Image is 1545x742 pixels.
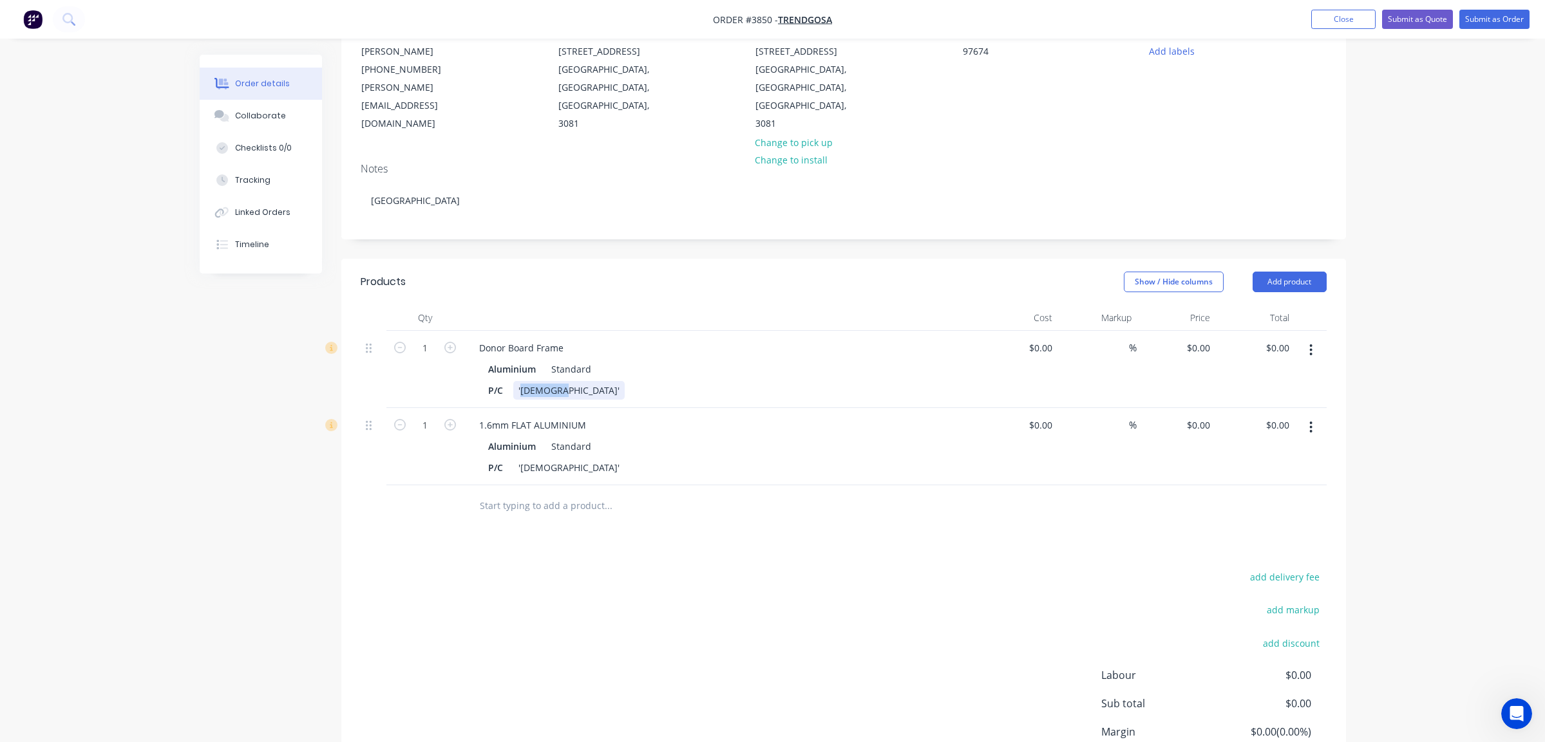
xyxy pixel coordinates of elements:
button: Collaborate [200,100,322,132]
div: Total [1215,305,1294,331]
iframe: Intercom live chat [1501,698,1532,729]
div: Tracking [235,174,270,186]
button: Linked Orders [200,196,322,228]
span: $0.00 [1215,696,1311,711]
div: Notes [361,163,1327,175]
div: [PHONE_NUMBER] [361,60,468,79]
a: Trendgosa [778,14,832,26]
div: P/C [483,458,508,477]
button: Order details [200,68,322,100]
div: [GEOGRAPHIC_DATA], [GEOGRAPHIC_DATA], [GEOGRAPHIC_DATA], 3081 [755,60,862,133]
button: Checklists 0/0 [200,132,322,164]
div: [GEOGRAPHIC_DATA], [GEOGRAPHIC_DATA], [GEOGRAPHIC_DATA], 3081 [558,60,665,133]
span: Order #3850 - [713,14,778,26]
button: add markup [1260,601,1327,618]
div: 97674 [953,42,999,60]
span: Labour [1101,667,1216,683]
div: Standard [546,437,591,456]
span: $0.00 ( 0.00 %) [1215,724,1311,739]
button: add delivery fee [1244,568,1327,586]
div: Cost [979,305,1058,331]
div: Donor Board Frame [469,339,574,357]
div: Aluminium [488,437,541,456]
button: Show / Hide columns [1124,272,1224,292]
div: Order details [235,78,290,89]
button: Close [1311,10,1376,29]
div: [PERSON_NAME] [361,42,468,60]
button: Timeline [200,228,322,261]
div: Timeline [235,239,269,250]
div: Products [361,274,406,290]
div: Aluminium [488,360,541,378]
button: Tracking [200,164,322,196]
div: Price [1137,305,1216,331]
div: [PERSON_NAME][EMAIL_ADDRESS][DOMAIN_NAME] [361,79,468,133]
div: Qty [386,305,464,331]
button: Change to install [748,151,834,169]
span: % [1129,340,1137,355]
div: Checklists 0/0 [235,142,292,154]
button: Submit as Order [1459,10,1530,29]
button: Change to pick up [748,133,839,151]
div: [STREET_ADDRESS][GEOGRAPHIC_DATA], [GEOGRAPHIC_DATA], [GEOGRAPHIC_DATA], 3081 [744,42,873,133]
div: [STREET_ADDRESS][GEOGRAPHIC_DATA], [GEOGRAPHIC_DATA], [GEOGRAPHIC_DATA], 3081 [547,42,676,133]
span: % [1129,418,1137,432]
div: 1.6mm FLAT ALUMINIUM [469,416,596,434]
div: [PERSON_NAME][PHONE_NUMBER][PERSON_NAME][EMAIL_ADDRESS][DOMAIN_NAME] [350,42,479,133]
span: Margin [1101,724,1216,739]
img: Factory [23,10,43,29]
div: [GEOGRAPHIC_DATA] [361,181,1327,220]
div: Standard [546,360,591,378]
button: Add labels [1142,42,1202,59]
div: '[DEMOGRAPHIC_DATA]' [513,381,625,400]
div: [STREET_ADDRESS] [558,42,665,60]
button: add discount [1256,634,1327,651]
div: '[DEMOGRAPHIC_DATA]' [513,458,625,477]
div: Markup [1057,305,1137,331]
button: Add product [1253,272,1327,292]
button: Submit as Quote [1382,10,1453,29]
span: $0.00 [1215,667,1311,683]
span: Sub total [1101,696,1216,711]
div: [STREET_ADDRESS] [755,42,862,60]
div: Linked Orders [235,207,290,218]
input: Start typing to add a product... [479,493,737,519]
div: P/C [483,381,508,400]
div: Collaborate [235,110,286,122]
